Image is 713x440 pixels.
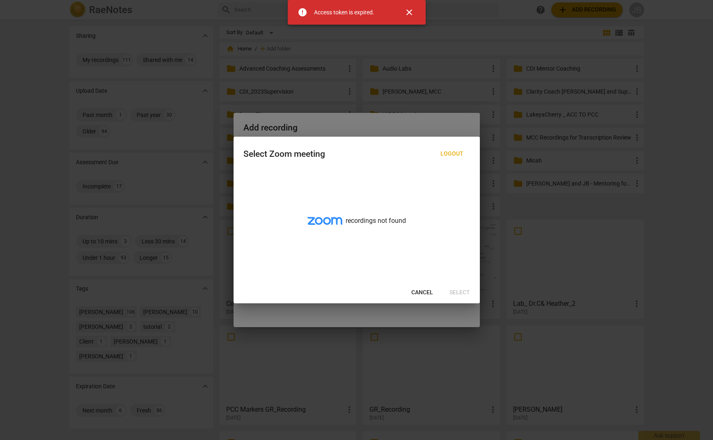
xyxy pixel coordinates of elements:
button: Close [399,2,419,22]
span: error [298,7,307,17]
span: close [404,7,414,17]
span: Cancel [411,289,433,297]
button: Cancel [405,285,440,300]
span: Logout [440,150,463,158]
div: Access token is expired. [314,8,374,17]
div: Select Zoom meeting [243,149,325,159]
div: recordings not found [234,170,480,282]
button: Logout [434,147,470,161]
